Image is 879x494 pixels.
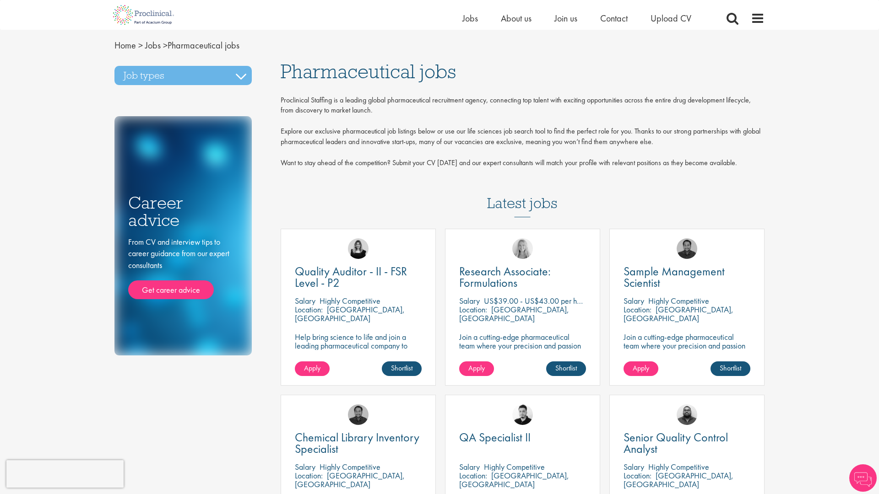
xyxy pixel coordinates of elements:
[6,460,124,488] iframe: reCAPTCHA
[459,333,586,367] p: Join a cutting-edge pharmaceutical team where your precision and passion for quality will help sh...
[501,12,532,24] a: About us
[512,404,533,425] img: Anderson Maldonado
[320,462,380,472] p: Highly Competitive
[554,12,577,24] a: Join us
[651,12,691,24] a: Upload CV
[459,266,586,289] a: Research Associate: Formulations
[512,238,533,259] img: Shannon Briggs
[295,304,405,323] p: [GEOGRAPHIC_DATA], [GEOGRAPHIC_DATA]
[624,295,644,306] span: Salary
[128,236,238,300] div: From CV and interview tips to career guidance from our expert consultants
[459,470,487,481] span: Location:
[295,295,315,306] span: Salary
[487,172,558,217] h3: Latest jobs
[624,361,658,376] a: Apply
[624,263,725,290] span: Sample Management Scientist
[849,464,877,492] img: Chatbot
[484,462,545,472] p: Highly Competitive
[320,295,380,306] p: Highly Competitive
[382,361,422,376] a: Shortlist
[348,404,369,425] img: Mike Raletz
[128,280,214,300] a: Get career advice
[459,304,487,315] span: Location:
[648,295,709,306] p: Highly Competitive
[600,12,628,24] a: Contact
[138,39,143,51] span: >
[459,462,480,472] span: Salary
[114,39,239,51] span: Pharmaceutical jobs
[633,363,649,373] span: Apply
[624,432,750,455] a: Senior Quality Control Analyst
[648,462,709,472] p: Highly Competitive
[114,39,136,51] a: breadcrumb link to Home
[624,304,651,315] span: Location:
[295,430,419,456] span: Chemical Library Inventory Specialist
[128,194,238,229] h3: Career advice
[624,462,644,472] span: Salary
[711,361,750,376] a: Shortlist
[295,266,422,289] a: Quality Auditor - II - FSR Level - P2
[145,39,161,51] a: breadcrumb link to Jobs
[163,39,168,51] span: >
[348,238,369,259] img: Molly Colclough
[624,470,651,481] span: Location:
[295,304,323,315] span: Location:
[114,66,252,85] h3: Job types
[546,361,586,376] a: Shortlist
[459,263,551,290] span: Research Associate: Formulations
[624,304,733,323] p: [GEOGRAPHIC_DATA], [GEOGRAPHIC_DATA]
[295,470,323,481] span: Location:
[304,363,320,373] span: Apply
[624,430,728,456] span: Senior Quality Control Analyst
[459,361,494,376] a: Apply
[295,462,315,472] span: Salary
[624,470,733,489] p: [GEOGRAPHIC_DATA], [GEOGRAPHIC_DATA]
[459,432,586,443] a: QA Specialist II
[677,238,697,259] img: Mike Raletz
[624,266,750,289] a: Sample Management Scientist
[459,295,480,306] span: Salary
[459,470,569,489] p: [GEOGRAPHIC_DATA], [GEOGRAPHIC_DATA]
[295,432,422,455] a: Chemical Library Inventory Specialist
[624,333,750,367] p: Join a cutting-edge pharmaceutical team where your precision and passion for quality will help sh...
[677,404,697,425] img: Ashley Bennett
[295,333,422,376] p: Help bring science to life and join a leading pharmaceutical company to play a key role in delive...
[459,304,569,323] p: [GEOGRAPHIC_DATA], [GEOGRAPHIC_DATA]
[468,363,485,373] span: Apply
[295,263,407,290] span: Quality Auditor - II - FSR Level - P2
[462,12,478,24] a: Jobs
[484,295,587,306] p: US$39.00 - US$43.00 per hour
[459,430,531,445] span: QA Specialist II
[281,59,456,84] span: Pharmaceutical jobs
[295,470,405,489] p: [GEOGRAPHIC_DATA], [GEOGRAPHIC_DATA]
[295,361,330,376] a: Apply
[281,95,765,173] div: Proclinical Staffing is a leading global pharmaceutical recruitment agency, connecting top talent...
